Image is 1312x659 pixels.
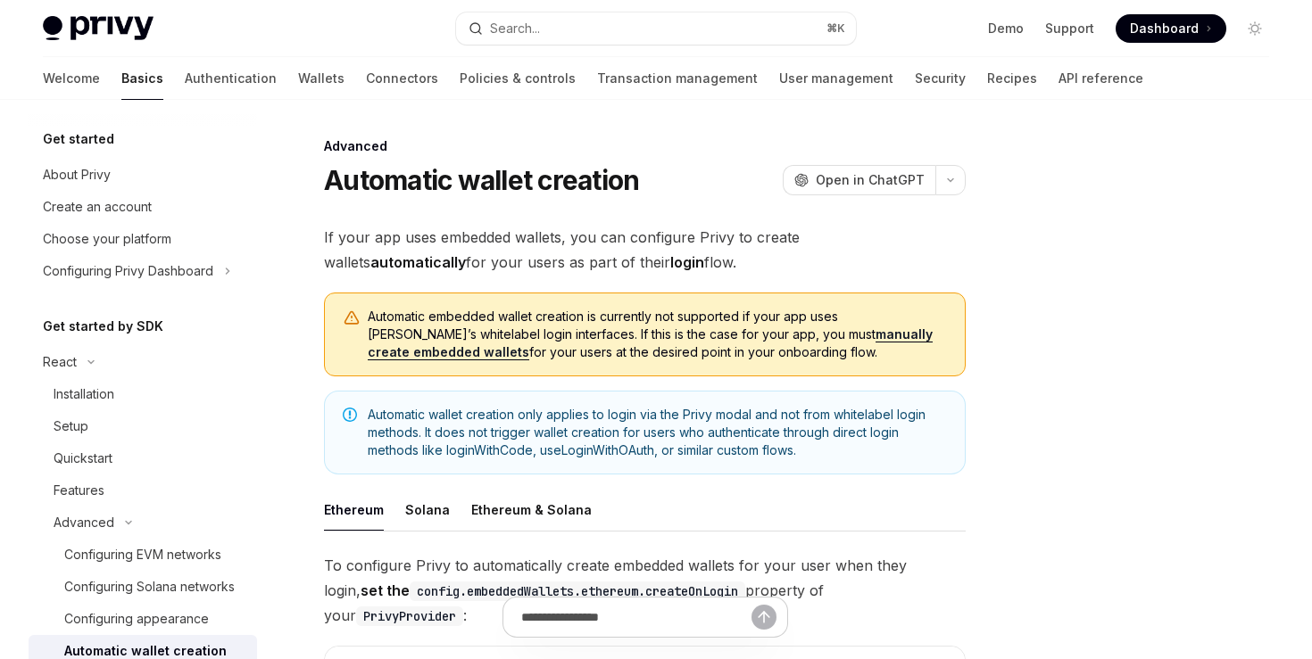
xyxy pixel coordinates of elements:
[779,57,893,100] a: User management
[1241,14,1269,43] button: Toggle dark mode
[29,442,257,474] a: Quickstart
[368,308,947,361] span: Automatic embedded wallet creation is currently not supported if your app uses [PERSON_NAME]’s wh...
[521,597,751,637] input: Ask a question...
[64,576,235,597] div: Configuring Solana networks
[1045,20,1094,37] a: Support
[456,12,855,45] button: Open search
[1130,20,1199,37] span: Dashboard
[816,171,925,189] span: Open in ChatGPT
[361,581,745,599] strong: set the
[43,16,154,41] img: light logo
[29,159,257,191] a: About Privy
[29,223,257,255] a: Choose your platform
[670,253,704,271] strong: login
[783,165,935,195] button: Open in ChatGPT
[54,416,88,437] div: Setup
[343,408,357,422] svg: Note
[54,383,114,405] div: Installation
[43,260,213,282] div: Configuring Privy Dashboard
[597,57,758,100] a: Transaction management
[370,253,466,271] strong: automatically
[471,489,592,531] div: Ethereum & Solana
[368,406,947,459] span: Automatic wallet creation only applies to login via the Privy modal and not from whitelabel login...
[29,191,257,223] a: Create an account
[29,255,257,287] button: Toggle Configuring Privy Dashboard section
[54,512,114,533] div: Advanced
[185,57,277,100] a: Authentication
[54,448,112,469] div: Quickstart
[751,605,776,630] button: Send message
[121,57,163,100] a: Basics
[490,18,540,39] div: Search...
[410,581,745,601] code: config.embeddedWallets.ethereum.createOnLogin
[324,553,966,628] span: To configure Privy to automatically create embedded wallets for your user when they login, proper...
[1116,14,1226,43] a: Dashboard
[54,480,104,501] div: Features
[366,57,438,100] a: Connectors
[29,507,257,539] button: Toggle Advanced section
[826,21,845,36] span: ⌘ K
[29,410,257,442] a: Setup
[988,20,1024,37] a: Demo
[43,351,77,373] div: React
[43,228,171,250] div: Choose your platform
[29,474,257,507] a: Features
[64,544,221,565] div: Configuring EVM networks
[29,539,257,571] a: Configuring EVM networks
[43,164,111,185] div: About Privy
[987,57,1037,100] a: Recipes
[43,316,163,337] h5: Get started by SDK
[43,128,114,150] h5: Get started
[43,57,100,100] a: Welcome
[324,164,639,196] h1: Automatic wallet creation
[29,603,257,635] a: Configuring appearance
[64,608,209,630] div: Configuring appearance
[343,309,361,327] svg: Warning
[915,57,966,100] a: Security
[324,137,966,155] div: Advanced
[43,196,152,218] div: Create an account
[29,571,257,603] a: Configuring Solana networks
[29,346,257,378] button: Toggle React section
[1059,57,1143,100] a: API reference
[460,57,576,100] a: Policies & controls
[29,378,257,410] a: Installation
[324,225,966,275] span: If your app uses embedded wallets, you can configure Privy to create wallets for your users as pa...
[324,489,384,531] div: Ethereum
[405,489,450,531] div: Solana
[298,57,345,100] a: Wallets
